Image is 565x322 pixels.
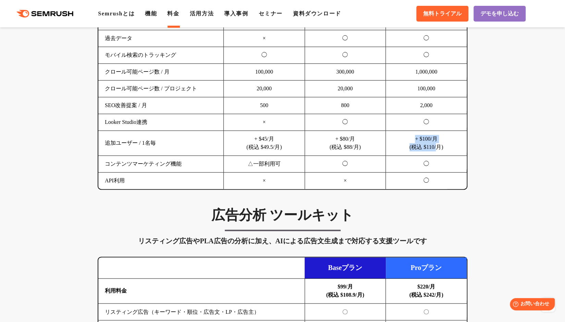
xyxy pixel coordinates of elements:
td: × [224,172,305,189]
div: リスティング広告やPLA広告の分析に加え、AIによる広告文生成まで対応する支援ツールです [98,235,467,246]
td: 20,000 [305,80,386,97]
td: 2,000 [386,97,467,114]
a: セミナー [258,11,282,16]
b: $99/月 (税込 $108.9/月) [326,284,364,298]
td: ◯ [386,172,467,189]
td: 300,000 [305,64,386,80]
td: × [224,114,305,131]
iframe: Help widget launcher [504,295,557,314]
a: 導入事例 [224,11,248,16]
td: Baseプラン [305,257,386,279]
td: ◯ [386,114,467,131]
td: △一部利用可 [224,156,305,172]
td: 過去データ [98,30,224,47]
td: 500 [224,97,305,114]
td: リスティング広告（キーワード・順位・広告文・LP・広告主） [98,304,305,320]
td: 20,000 [224,80,305,97]
span: 無料トライアル [423,10,462,17]
td: 1,000,000 [386,64,467,80]
td: 〇 [386,304,467,320]
td: + $45/月 (税込 $49.5/月) [224,131,305,156]
td: コンテンツマーケティング機能 [98,156,224,172]
td: ◯ [305,156,386,172]
td: ◯ [386,156,467,172]
td: ◯ [386,30,467,47]
td: クロール可能ページ数 / プロジェクト [98,80,224,97]
td: ◯ [224,47,305,64]
a: 料金 [167,11,179,16]
td: 〇 [305,304,386,320]
td: × [305,172,386,189]
td: API利用 [98,172,224,189]
td: 100,000 [224,64,305,80]
td: ◯ [305,47,386,64]
td: 800 [305,97,386,114]
span: デモを申し込む [480,10,519,17]
td: ◯ [305,114,386,131]
a: 機能 [145,11,157,16]
td: クロール可能ページ数 / 月 [98,64,224,80]
a: 無料トライアル [416,6,468,22]
td: + $100/月 (税込 $110/月) [386,131,467,156]
td: モバイル検索のトラッキング [98,47,224,64]
td: Looker Studio連携 [98,114,224,131]
a: 資料ダウンロード [293,11,341,16]
a: デモを申し込む [474,6,526,22]
td: ◯ [386,47,467,64]
td: SEO改善提案 / 月 [98,97,224,114]
b: 利用料金 [105,288,127,294]
td: Proプラン [386,257,467,279]
td: × [224,30,305,47]
td: 100,000 [386,80,467,97]
td: ◯ [305,30,386,47]
td: + $80/月 (税込 $88/月) [305,131,386,156]
b: $220/月 (税込 $242/月) [409,284,443,298]
td: 追加ユーザー / 1名毎 [98,131,224,156]
a: Semrushとは [98,11,135,16]
a: 活用方法 [190,11,214,16]
h3: 広告分析 ツールキット [98,207,467,224]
